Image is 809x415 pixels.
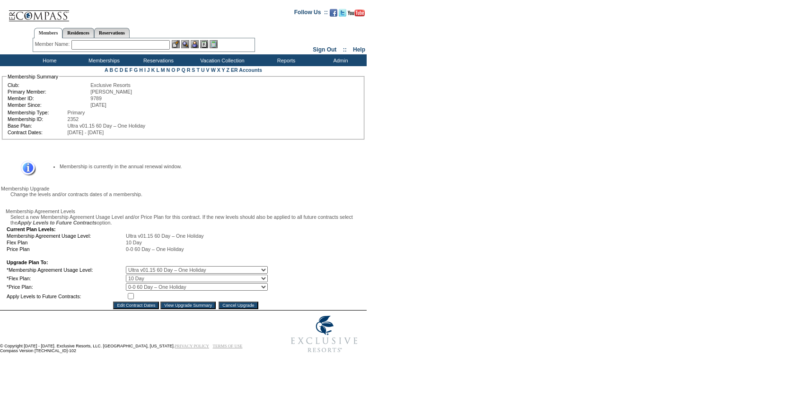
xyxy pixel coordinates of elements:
[348,9,365,17] img: Subscribe to our YouTube Channel
[1,186,366,191] div: Membership Upgrade
[6,208,366,214] div: Membership Agreement Levels
[181,67,185,73] a: Q
[68,110,85,115] span: Primary
[151,67,155,73] a: K
[129,67,132,73] a: F
[6,214,366,225] div: Select a new Membership Agreement Usage Level and/or Price Plan for this contract. If the new lev...
[126,246,184,252] span: 0-0 60 Day – One Holiday
[343,46,347,53] span: ::
[210,40,218,48] img: b_calculator.gif
[187,67,191,73] a: R
[7,233,125,239] td: Membership Agreement Usage Level:
[219,302,258,309] input: Cancel Upgrade
[124,67,128,73] a: E
[330,9,337,17] img: Become our fan on Facebook
[175,344,209,348] a: PRIVACY POLICY
[134,67,138,73] a: G
[160,302,216,309] input: View Upgrade Summary
[7,275,125,282] td: *Flex Plan:
[171,67,175,73] a: O
[90,82,131,88] span: Exclusive Resorts
[7,259,268,265] td: Upgrade Plan To:
[339,9,346,17] img: Follow us on Twitter
[7,246,125,252] td: Price Plan
[8,110,67,115] td: Membership Type:
[144,67,146,73] a: I
[130,54,185,66] td: Reservations
[258,54,312,66] td: Reports
[120,67,123,73] a: D
[8,95,89,101] td: Member ID:
[161,67,165,73] a: M
[94,28,130,38] a: Reservations
[312,54,367,66] td: Admin
[192,67,195,73] a: S
[167,67,170,73] a: N
[6,191,366,197] div: Change the levels and/or contracts dates of a membership.
[353,46,365,53] a: Help
[8,89,89,95] td: Primary Member:
[8,82,89,88] td: Club:
[217,67,220,73] a: X
[8,130,67,135] td: Contract Dates:
[348,12,365,17] a: Subscribe to our YouTube Channel
[35,40,71,48] div: Member Name:
[201,67,205,73] a: U
[18,220,97,225] i: Apply Levels to Future Contracts
[126,233,204,239] span: Ultra v01.15 60 Day – One Holiday
[76,54,130,66] td: Memberships
[294,8,328,19] td: Follow Us ::
[15,161,36,176] img: Information Message
[21,54,76,66] td: Home
[8,102,89,108] td: Member Since:
[191,40,199,48] img: Impersonate
[8,116,67,122] td: Membership ID:
[7,74,59,79] legend: Membership Summary
[7,292,125,301] td: Apply Levels to Future Contracts:
[105,67,108,73] a: A
[68,130,104,135] span: [DATE] - [DATE]
[196,67,200,73] a: T
[185,54,258,66] td: Vacation Collection
[34,28,63,38] a: Members
[126,240,142,245] span: 10 Day
[147,67,150,73] a: J
[68,116,79,122] span: 2352
[114,67,118,73] a: C
[7,266,125,274] td: *Membership Agreement Usage Level:
[172,40,180,48] img: b_edit.gif
[109,67,113,73] a: B
[7,240,125,245] td: Flex Plan
[7,283,125,291] td: *Price Plan:
[330,12,337,17] a: Become our fan on Facebook
[68,123,146,129] span: Ultra v01.15 60 Day – One Holiday
[231,67,262,73] a: ER Accounts
[282,311,367,358] img: Exclusive Resorts
[7,226,268,232] td: Current Plan Levels:
[206,67,210,73] a: V
[177,67,180,73] a: P
[211,67,216,73] a: W
[62,28,94,38] a: Residences
[213,344,243,348] a: TERMS OF USE
[90,89,132,95] span: [PERSON_NAME]
[200,40,208,48] img: Reservations
[60,164,351,169] li: Membership is currently in the annual renewal window.
[90,102,106,108] span: [DATE]
[113,302,159,309] input: Edit Contract Dates
[181,40,189,48] img: View
[339,12,346,17] a: Follow us on Twitter
[222,67,225,73] a: Y
[90,95,102,101] span: 9789
[313,46,336,53] a: Sign Out
[156,67,159,73] a: L
[226,67,229,73] a: Z
[8,123,67,129] td: Base Plan:
[139,67,143,73] a: H
[8,2,70,22] img: Compass Home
